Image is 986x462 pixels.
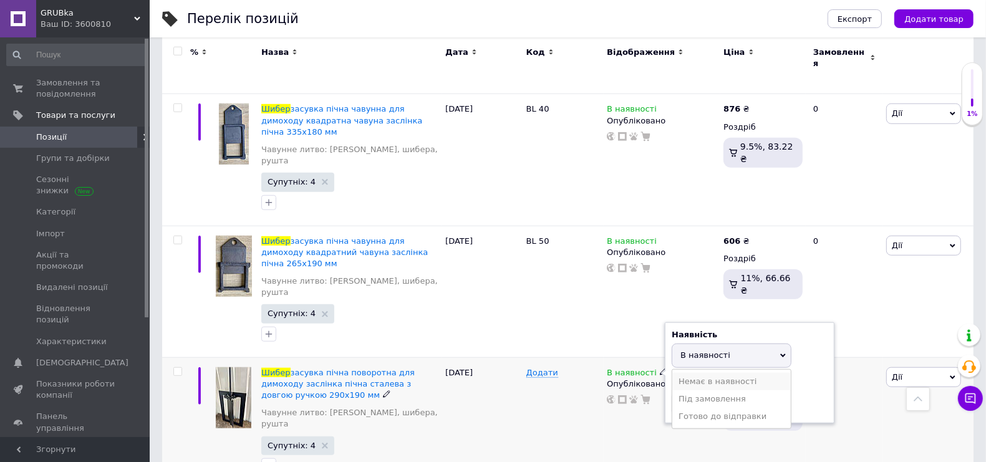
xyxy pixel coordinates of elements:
[36,303,115,325] span: Відновлення позицій
[723,103,749,115] div: ₴
[41,7,134,19] span: GRUBka
[261,104,422,136] a: Шиберзасувка пічна чавунна для димоходу квадратна чавуна заслінка пічна 335х180 мм
[261,407,439,430] a: Чавунне литво: [PERSON_NAME], шибера, рушта
[261,104,422,136] span: засувка пічна чавунна для димоходу квадратна чавуна заслінка пічна 335х180 мм
[607,47,675,58] span: Відображення
[268,441,316,450] span: Супутніх: 4
[723,104,740,113] b: 876
[672,373,791,390] li: Немає в наявності
[36,282,108,293] span: Видалені позиції
[261,236,291,246] span: Шибер
[607,247,717,258] div: Опубліковано
[723,253,803,264] div: Роздріб
[442,94,523,226] div: [DATE]
[813,47,867,69] span: Замовлення
[806,226,883,357] div: 0
[187,12,299,26] div: Перелік позицій
[216,367,251,428] img: Шибер засувка пічна поворотна для димоходу заслінка пічна сталева з довгою ручкою 290х190 мм
[261,144,439,166] a: Чавунне литво: [PERSON_NAME], шибера, рушта
[41,19,150,30] div: Ваш ID: 3600810
[6,44,147,66] input: Пошук
[680,350,730,360] span: В наявності
[216,236,252,297] img: Шибер засувка пічна чавунна для димоходу квадратний чавуна заслінка пічна 265х190 мм
[261,368,415,400] span: засувка пічна поворотна для димоходу заслінка пічна сталева з довгою ручкою 290х190 мм
[526,236,549,246] span: BL 50
[723,236,740,246] b: 606
[672,408,791,425] li: Готово до відправки
[723,122,803,133] div: Роздріб
[892,241,902,250] span: Дії
[892,108,902,118] span: Дії
[806,94,883,226] div: 0
[261,368,415,400] a: Шиберзасувка пічна поворотна для димоходу заслінка пічна сталева з довгою ручкою 290х190 мм
[723,236,749,247] div: ₴
[894,9,974,28] button: Додати товар
[607,236,657,249] span: В наявності
[261,236,428,268] span: засувка пічна чавунна для димоходу квадратний чавуна заслінка пічна 265х190 мм
[36,174,115,196] span: Сезонні знижки
[36,153,110,164] span: Групи та добірки
[268,178,316,186] span: Супутніх: 4
[36,228,65,239] span: Імпорт
[36,411,115,433] span: Панель управління
[723,47,745,58] span: Ціна
[36,357,128,368] span: [DEMOGRAPHIC_DATA]
[904,14,964,24] span: Додати товар
[892,372,902,382] span: Дії
[261,236,428,268] a: Шиберзасувка пічна чавунна для димоходу квадратний чавуна заслінка пічна 265х190 мм
[36,249,115,272] span: Акції та промокоди
[672,329,828,340] div: Наявність
[672,390,791,408] li: Під замовлення
[526,104,549,113] span: BL 40
[36,206,75,218] span: Категорії
[36,378,115,401] span: Показники роботи компанії
[190,47,198,58] span: %
[36,132,67,143] span: Позиції
[526,47,545,58] span: Код
[607,115,717,127] div: Опубліковано
[261,276,439,298] a: Чавунне литво: [PERSON_NAME], шибера, рушта
[36,336,107,347] span: Характеристики
[261,368,291,377] span: Шибер
[607,104,657,117] span: В наявності
[526,368,558,378] span: Додати
[261,47,289,58] span: Назва
[607,368,657,381] span: В наявності
[740,142,793,164] span: 9.5%, 83.22 ₴
[828,9,882,28] button: Експорт
[607,378,717,390] div: Опубліковано
[838,14,872,24] span: Експорт
[219,103,249,165] img: Шибер засувка пічна чавунна для димоходу квадратна чавуна заслінка пічна 335х180 мм
[962,110,982,118] div: 1%
[261,104,291,113] span: Шибер
[36,110,115,121] span: Товари та послуги
[36,77,115,100] span: Замовлення та повідомлення
[442,226,523,357] div: [DATE]
[958,386,983,411] button: Чат з покупцем
[268,309,316,317] span: Супутніх: 4
[445,47,468,58] span: Дата
[741,273,791,296] span: 11%, 66.66 ₴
